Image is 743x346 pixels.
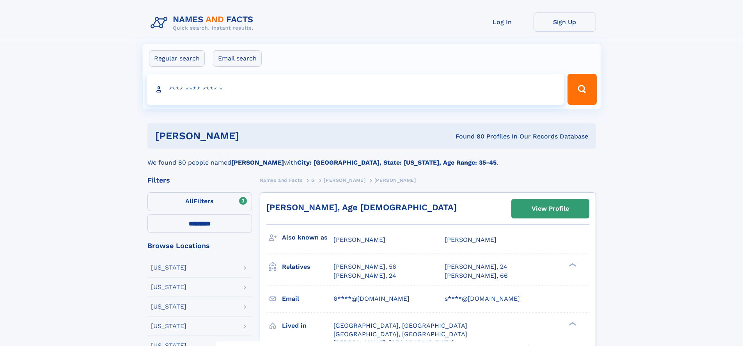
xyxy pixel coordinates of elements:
div: We found 80 people named with . [147,149,596,167]
a: G [311,175,315,185]
div: ❯ [567,263,576,268]
label: Regular search [149,50,205,67]
span: G [311,177,315,183]
b: City: [GEOGRAPHIC_DATA], State: [US_STATE], Age Range: 35-45 [297,159,497,166]
h3: Also known as [282,231,333,244]
a: Log In [471,12,534,32]
h1: [PERSON_NAME] [155,131,348,141]
a: [PERSON_NAME], 56 [333,263,396,271]
span: [GEOGRAPHIC_DATA], [GEOGRAPHIC_DATA] [333,322,467,329]
span: [PERSON_NAME] [324,177,365,183]
a: [PERSON_NAME], Age [DEMOGRAPHIC_DATA] [266,202,457,212]
img: Logo Names and Facts [147,12,260,34]
div: View Profile [532,200,569,218]
h3: Email [282,292,333,305]
label: Filters [147,192,252,211]
span: [PERSON_NAME] [333,236,385,243]
input: search input [147,74,564,105]
div: [US_STATE] [151,264,186,271]
a: [PERSON_NAME] [324,175,365,185]
span: [PERSON_NAME] [445,236,497,243]
a: Sign Up [534,12,596,32]
a: View Profile [512,199,589,218]
div: [US_STATE] [151,284,186,290]
a: [PERSON_NAME], 24 [333,271,396,280]
div: [US_STATE] [151,323,186,329]
span: All [185,197,193,205]
a: Names and Facts [260,175,303,185]
div: ❯ [567,321,576,326]
div: Browse Locations [147,242,252,249]
a: [PERSON_NAME], 24 [445,263,507,271]
h3: Relatives [282,260,333,273]
span: [PERSON_NAME] [374,177,416,183]
button: Search Button [567,74,596,105]
label: Email search [213,50,262,67]
div: Filters [147,177,252,184]
div: Found 80 Profiles In Our Records Database [347,132,588,141]
span: [GEOGRAPHIC_DATA], [GEOGRAPHIC_DATA] [333,330,467,338]
div: [US_STATE] [151,303,186,310]
h3: Lived in [282,319,333,332]
a: [PERSON_NAME], 66 [445,271,508,280]
b: [PERSON_NAME] [231,159,284,166]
